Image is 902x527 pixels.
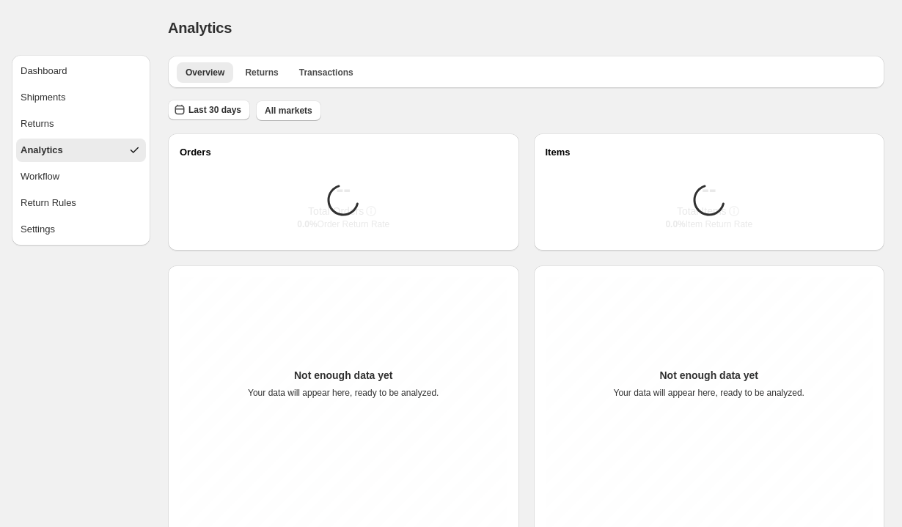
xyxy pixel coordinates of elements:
span: Analytics [21,143,63,158]
h2: Orders [180,145,507,160]
button: Shipments [16,86,146,109]
button: Returns [16,112,146,136]
span: Return Rules [21,196,76,210]
h2: Items [546,145,873,160]
span: All markets [265,105,312,117]
button: Last 30 days [168,100,250,120]
button: Workflow [16,165,146,188]
span: Returns [21,117,54,131]
button: Analytics [16,139,146,162]
span: Shipments [21,90,65,105]
button: All markets [256,100,321,121]
button: Settings [16,218,146,241]
span: Last 30 days [188,104,241,116]
span: Settings [21,222,55,237]
span: Analytics [168,20,232,36]
span: Returns [245,67,278,78]
span: Transactions [299,67,353,78]
span: Overview [186,67,224,78]
span: Workflow [21,169,59,184]
button: Dashboard [16,59,146,83]
button: Return Rules [16,191,146,215]
span: Dashboard [21,64,67,78]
